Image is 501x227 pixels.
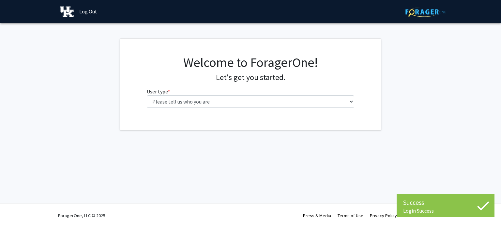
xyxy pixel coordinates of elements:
h4: Let's get you started. [147,73,355,82]
img: University of Kentucky Logo [60,6,74,17]
div: ForagerOne, LLC © 2025 [58,204,105,227]
img: ForagerOne Logo [405,7,446,17]
div: Login Success [403,207,488,214]
a: Terms of Use [338,213,363,219]
a: Press & Media [303,213,331,219]
div: Success [403,198,488,207]
h1: Welcome to ForagerOne! [147,55,355,70]
label: User type [147,88,170,95]
a: Privacy Policy [370,213,397,219]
